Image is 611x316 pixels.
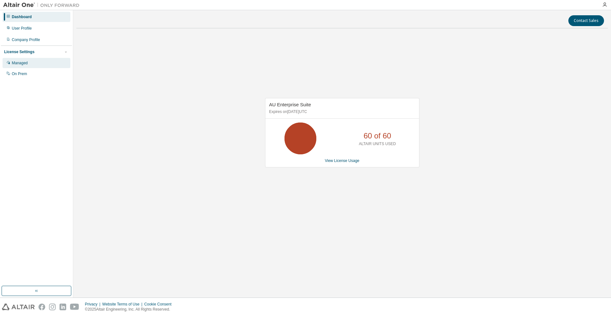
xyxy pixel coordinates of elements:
[12,37,40,42] div: Company Profile
[102,302,144,307] div: Website Terms of Use
[363,130,391,141] p: 60 of 60
[12,14,32,19] div: Dashboard
[39,304,45,310] img: facebook.svg
[3,2,83,8] img: Altair One
[60,304,66,310] img: linkedin.svg
[12,71,27,76] div: On Prem
[568,15,604,26] button: Contact Sales
[144,302,175,307] div: Cookie Consent
[12,60,28,66] div: Managed
[269,102,311,107] span: AU Enterprise Suite
[2,304,35,310] img: altair_logo.svg
[49,304,56,310] img: instagram.svg
[269,109,414,115] p: Expires on [DATE] UTC
[85,307,175,312] p: © 2025 Altair Engineering, Inc. All Rights Reserved.
[12,26,32,31] div: User Profile
[70,304,79,310] img: youtube.svg
[85,302,102,307] div: Privacy
[4,49,34,54] div: License Settings
[325,158,360,163] a: View License Usage
[359,141,396,147] p: ALTAIR UNITS USED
